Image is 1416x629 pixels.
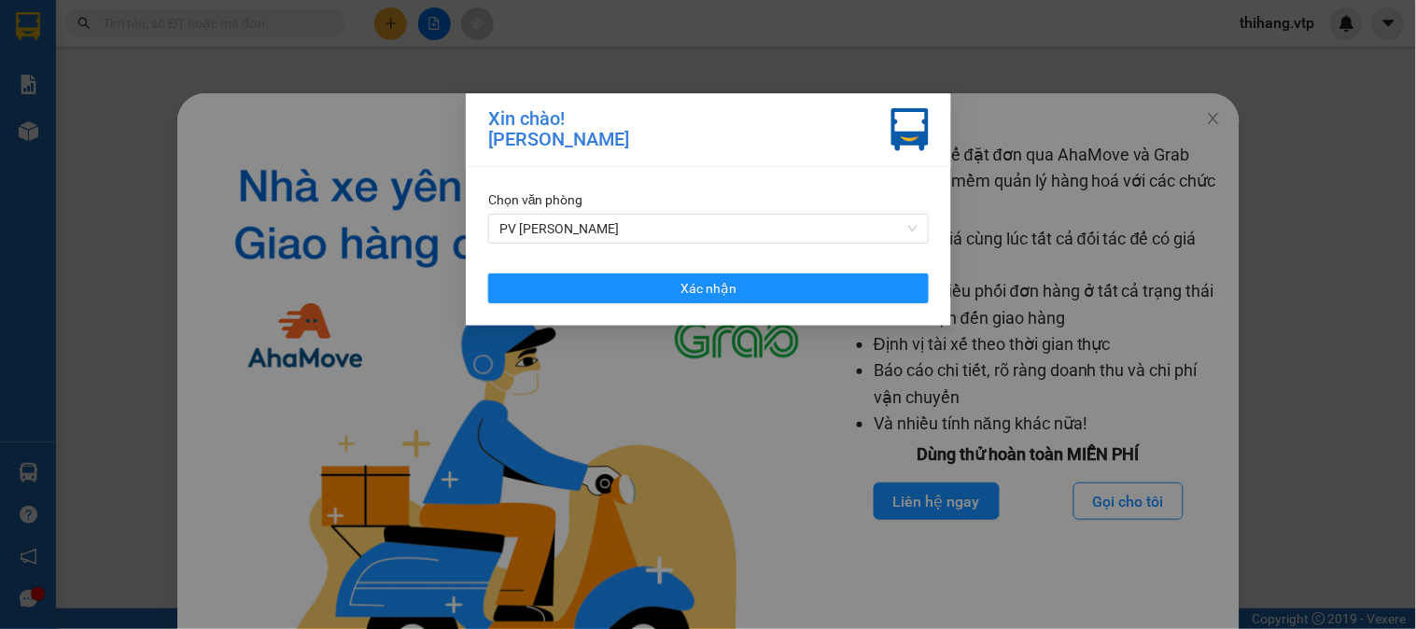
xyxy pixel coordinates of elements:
[891,108,929,151] img: vxr-icon
[680,278,736,299] span: Xác nhận
[488,108,629,151] div: Xin chào! [PERSON_NAME]
[488,273,929,303] button: Xác nhận
[488,189,929,210] div: Chọn văn phòng
[499,215,918,243] span: PV Gia Nghĩa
